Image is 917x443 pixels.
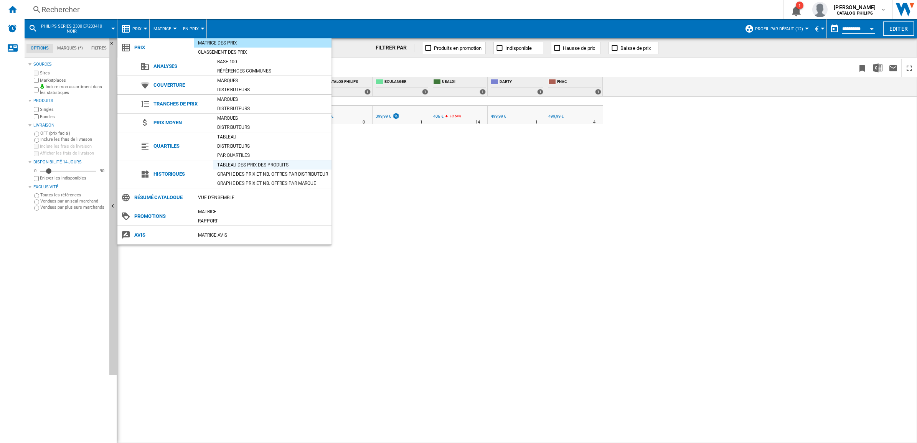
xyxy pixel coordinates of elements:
[194,231,332,239] div: Matrice AVIS
[130,192,194,203] span: Résumé catalogue
[213,86,332,94] div: Distributeurs
[150,99,213,109] span: Tranches de prix
[194,39,332,47] div: Matrice des prix
[213,58,332,66] div: Base 100
[194,208,332,216] div: Matrice
[213,96,332,103] div: Marques
[150,141,213,152] span: Quartiles
[130,211,194,222] span: Promotions
[213,105,332,112] div: Distributeurs
[130,42,194,53] span: Prix
[213,170,332,178] div: Graphe des prix et nb. offres par distributeur
[213,77,332,84] div: Marques
[213,142,332,150] div: Distributeurs
[150,61,213,72] span: Analyses
[150,117,213,128] span: Prix moyen
[213,152,332,159] div: Par quartiles
[194,194,332,201] div: Vue d'ensemble
[213,114,332,122] div: Marques
[194,48,332,56] div: Classement des prix
[150,169,213,180] span: Historiques
[194,217,332,225] div: Rapport
[150,80,213,91] span: Couverture
[213,133,332,141] div: Tableau
[213,67,332,75] div: Références communes
[213,124,332,131] div: Distributeurs
[213,180,332,187] div: Graphe des prix et nb. offres par marque
[213,161,332,169] div: Tableau des prix des produits
[130,230,194,240] span: Avis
